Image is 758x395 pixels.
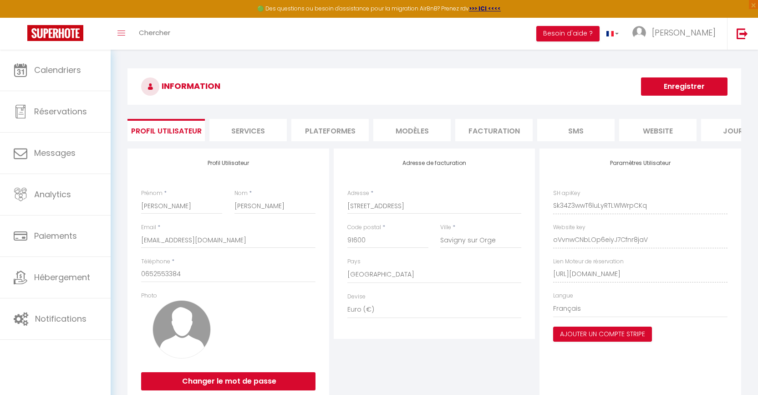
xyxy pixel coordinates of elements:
label: Photo [141,292,157,300]
label: Téléphone [141,257,170,266]
label: Lien Moteur de réservation [553,257,624,266]
img: ... [632,26,646,40]
label: Ville [440,223,451,232]
img: avatar.png [153,300,211,359]
li: Plateformes [291,119,369,141]
span: Réservations [34,106,87,117]
label: Code postal [347,223,381,232]
label: Prénom [141,189,163,198]
h4: Adresse de facturation [347,160,522,166]
h3: INFORMATION [127,68,741,105]
span: Chercher [139,28,170,37]
span: Notifications [35,313,86,324]
img: Super Booking [27,25,83,41]
li: SMS [537,119,615,141]
span: Hébergement [34,272,90,283]
img: logout [737,28,748,39]
label: Nom [234,189,248,198]
a: >>> ICI <<<< [469,5,501,12]
button: Changer le mot de passe [141,372,315,390]
li: Services [209,119,287,141]
span: Calendriers [34,64,81,76]
li: Facturation [455,119,533,141]
label: Adresse [347,189,369,198]
li: Profil Utilisateur [127,119,205,141]
span: Messages [34,147,76,159]
button: Ajouter un compte Stripe [553,327,652,342]
li: website [619,119,697,141]
h4: Profil Utilisateur [141,160,315,166]
li: MODÈLES [373,119,451,141]
label: Website key [553,223,585,232]
label: Pays [347,257,361,266]
label: SH apiKey [553,189,580,198]
label: Langue [553,292,573,300]
label: Email [141,223,156,232]
a: Chercher [132,18,177,50]
a: ... [PERSON_NAME] [626,18,727,50]
span: Analytics [34,189,71,200]
h4: Paramètres Utilisateur [553,160,727,166]
button: Besoin d'aide ? [536,26,600,41]
span: Paiements [34,230,77,241]
button: Enregistrer [641,77,727,96]
label: Devise [347,292,366,301]
span: [PERSON_NAME] [652,27,716,38]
